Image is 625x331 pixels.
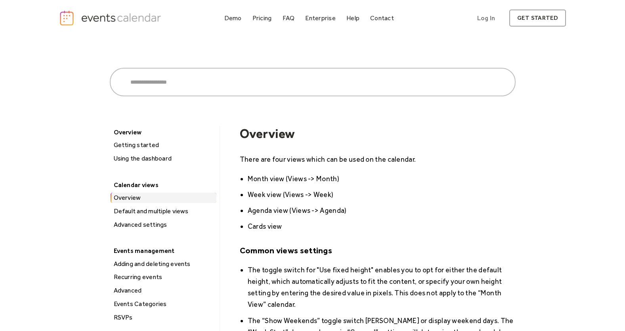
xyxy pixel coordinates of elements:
h5: Common views settings [240,245,516,256]
a: Demo [221,13,245,23]
div: Help [346,16,359,20]
li: The toggle switch for "Use fixed height" enables you to opt for either the default height, which ... [248,264,516,310]
li: Month view (Views -> Month) [248,173,516,184]
a: Pricing [249,13,275,23]
a: Getting started [111,140,216,150]
a: Overview [111,193,216,203]
a: Enterprise [302,13,338,23]
div: Calendar views [110,179,216,191]
a: Default and multiple views [111,206,216,216]
p: There are four views which can be used on the calendar. [240,153,516,165]
a: Help [343,13,363,23]
div: Contact [370,16,394,20]
a: Recurring events [111,272,216,282]
a: home [59,10,164,26]
li: Week view (Views -> Week) [248,189,516,200]
div: Demo [224,16,242,20]
div: FAQ [283,16,295,20]
h1: Overview [240,126,516,141]
a: Using the dashboard [111,153,216,164]
a: Adding and deleting events [111,259,216,269]
li: Cards view [248,220,516,232]
a: Contact [367,13,397,23]
a: FAQ [279,13,298,23]
div: Events management [110,245,216,257]
a: Log In [469,10,503,27]
a: Advanced settings [111,220,216,230]
a: get started [509,10,566,27]
div: Enterprise [305,16,335,20]
div: Overview [110,126,216,138]
a: Advanced [111,285,216,296]
a: Events Categories [111,299,216,309]
div: Pricing [252,16,272,20]
li: Agenda view (Views -> Agenda) [248,205,516,216]
a: RSVPs [111,312,216,323]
